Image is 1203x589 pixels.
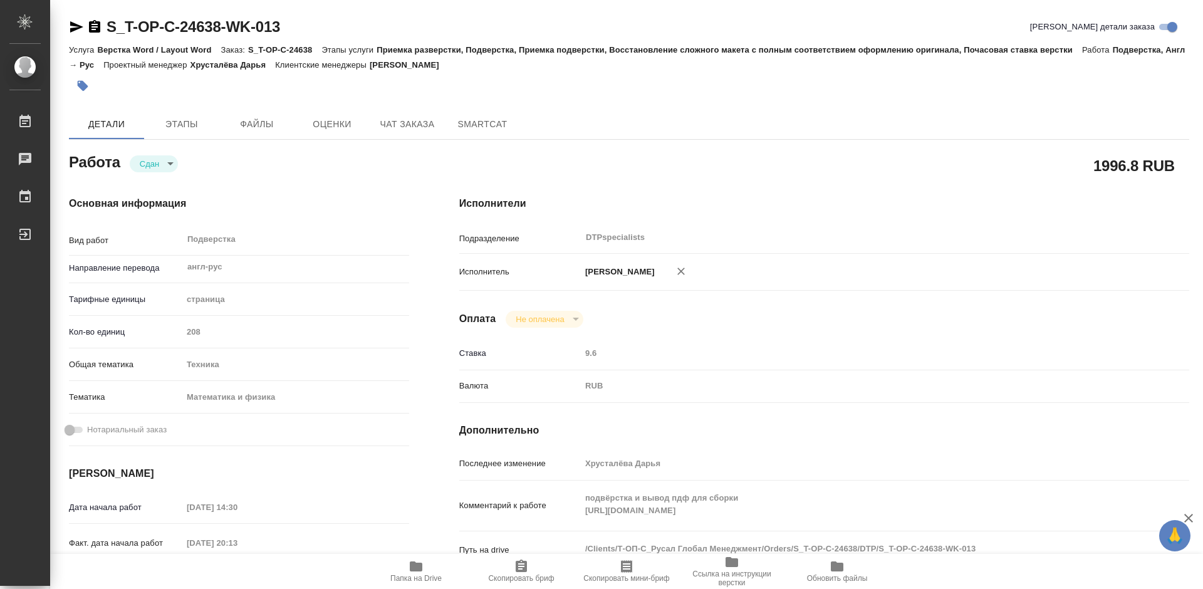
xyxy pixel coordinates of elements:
span: [PERSON_NAME] детали заказа [1030,21,1155,33]
p: Заказ: [221,45,248,55]
button: Папка на Drive [363,554,469,589]
p: Работа [1082,45,1113,55]
p: Вид работ [69,234,182,247]
p: Направление перевода [69,262,182,274]
textarea: подвёрстка и вывод пдф для сборки [URL][DOMAIN_NAME] [581,487,1128,521]
button: Ссылка на инструкции верстки [679,554,784,589]
p: Верстка Word / Layout Word [97,45,221,55]
span: Детали [76,117,137,132]
h4: Оплата [459,311,496,326]
input: Пустое поле [182,534,292,552]
p: S_T-OP-C-24638 [248,45,321,55]
p: Общая тематика [69,358,182,371]
span: Скопировать бриф [488,574,554,583]
p: [PERSON_NAME] [581,266,655,278]
p: Клиентские менеджеры [275,60,370,70]
h2: 1996.8 RUB [1093,155,1175,176]
button: Удалить исполнителя [667,258,695,285]
p: Подразделение [459,232,581,245]
p: Последнее изменение [459,457,581,470]
button: Скопировать ссылку [87,19,102,34]
p: Факт. дата начала работ [69,537,182,550]
p: [PERSON_NAME] [370,60,449,70]
div: RUB [581,375,1128,397]
p: Тарифные единицы [69,293,182,306]
p: Тематика [69,391,182,404]
button: Скопировать мини-бриф [574,554,679,589]
button: Не оплачена [512,314,568,325]
span: 🙏 [1164,523,1185,549]
span: SmartCat [452,117,513,132]
span: Чат заказа [377,117,437,132]
button: Обновить файлы [784,554,890,589]
p: Проектный менеджер [103,60,190,70]
span: Ссылка на инструкции верстки [687,570,777,587]
p: Этапы услуги [321,45,377,55]
button: Скопировать ссылку для ЯМессенджера [69,19,84,34]
h4: Исполнители [459,196,1189,211]
h4: Основная информация [69,196,409,211]
h2: Работа [69,150,120,172]
p: Приемка разверстки, Подверстка, Приемка подверстки, Восстановление сложного макета с полным соотв... [377,45,1082,55]
p: Хрусталёва Дарья [190,60,276,70]
h4: Дополнительно [459,423,1189,438]
p: Ставка [459,347,581,360]
textarea: /Clients/Т-ОП-С_Русал Глобал Менеджмент/Orders/S_T-OP-C-24638/DTP/S_T-OP-C-24638-WK-013 [581,538,1128,560]
span: Оценки [302,117,362,132]
p: Дата начала работ [69,501,182,514]
span: Файлы [227,117,287,132]
button: Скопировать бриф [469,554,574,589]
div: Техника [182,354,409,375]
p: Путь на drive [459,544,581,556]
div: Сдан [130,155,178,172]
div: Математика и физика [182,387,409,408]
p: Комментарий к работе [459,499,581,512]
input: Пустое поле [182,323,409,341]
input: Пустое поле [182,498,292,516]
a: S_T-OP-C-24638-WK-013 [107,18,280,35]
p: Услуга [69,45,97,55]
span: Скопировать мини-бриф [583,574,669,583]
span: Обновить файлы [807,574,868,583]
h4: [PERSON_NAME] [69,466,409,481]
span: Нотариальный заказ [87,424,167,436]
button: Сдан [136,159,163,169]
div: Сдан [506,311,583,328]
span: Этапы [152,117,212,132]
p: Исполнитель [459,266,581,278]
p: Валюта [459,380,581,392]
input: Пустое поле [581,344,1128,362]
button: Добавить тэг [69,72,96,100]
button: 🙏 [1159,520,1190,551]
p: Кол-во единиц [69,326,182,338]
span: Папка на Drive [390,574,442,583]
input: Пустое поле [581,454,1128,472]
div: страница [182,289,409,310]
